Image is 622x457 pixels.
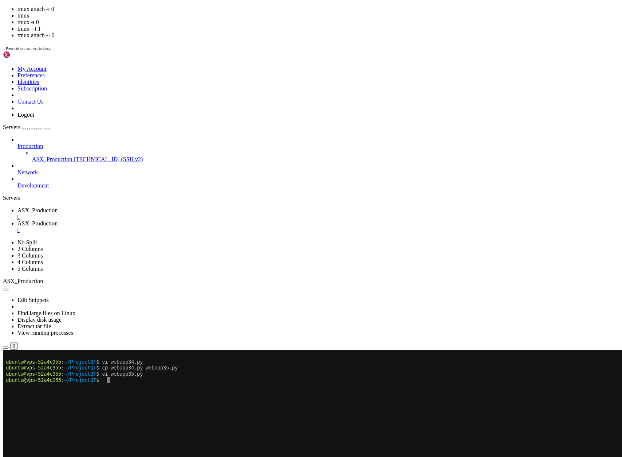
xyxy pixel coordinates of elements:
li: tmux --t 1 [17,26,619,32]
span: Production [17,143,43,149]
a: 4 Columns [17,259,43,265]
a: View running processes [17,330,73,336]
span: ~/ProjectQT [61,9,93,15]
span: ubuntu@vps-52a4c955 [3,9,58,15]
li: ASX_Production [TECHNICAL_ID] (SSH v2) [32,150,619,163]
li: Production [17,136,619,163]
a: 3 Columns [17,252,43,259]
li: tmux attach -t 0 [17,6,619,12]
a: Subscription [17,85,47,92]
span: ubuntu@vps-52a4c955 [3,21,58,27]
div: Servers [3,195,619,201]
a: No Split [17,239,37,245]
span: ~/ProjectQT [61,27,93,33]
span: ~/ProjectQT [61,15,93,21]
span: ubuntu@vps-52a4c955 [3,15,58,21]
span: ~/ProjectQT [61,21,93,27]
x-row: : $ vi webapp35.py [3,9,527,15]
a: Edit Snippets [17,297,49,303]
button:  [10,342,18,350]
span: ubuntu@vps-52a4c955 [3,27,58,33]
a: Servers [3,124,50,130]
div: (37, 4) [117,27,119,34]
a: Display disk usage [17,317,62,323]
div: (33, 4) [104,27,107,34]
a: Extract tar file [17,323,51,329]
a:  [17,227,619,233]
span: Network [17,169,38,175]
li: tmux [17,12,619,19]
x-row: : $ vi webapp35.py [3,21,527,27]
a: Production [17,143,619,150]
a: ASX_Production [TECHNICAL_ID] (SSH v2) [32,156,619,163]
span: Press tab to insert, esc to close. [6,46,51,50]
li: Network [17,163,619,176]
span: ASX_Production [32,156,72,162]
a: Find large files on Linux [17,310,75,316]
a: ASX_Production [17,220,619,233]
a: Preferences [17,72,45,78]
li: tmux attach -+0 [17,32,619,39]
a: My Account [17,66,47,72]
x-row: : $ cp webapp34.py webapp35.py [3,15,527,21]
a: 5 Columns [17,266,43,272]
a: ASX_Production [17,207,619,220]
a: Logout [17,112,34,118]
span: Development [17,182,49,189]
img: Shellngn [3,51,45,58]
a: Identities [17,79,39,85]
x-row: : $ vi webapp34.py [3,9,527,15]
span: Servers [3,124,20,130]
a: Contact Us [17,98,44,105]
a:  [17,214,619,220]
div:  [13,343,15,349]
span: ASX_Production [3,278,43,284]
span: ASX_Production [17,207,58,213]
a: 2 Columns [17,246,43,252]
span: ASX_Production [17,220,58,226]
x-row: : $ tmux [3,27,527,34]
li: Development [17,176,619,189]
a: Development [17,182,619,189]
span: [TECHNICAL_ID] (SSH v2) [74,156,143,162]
x-row: : $ vi webapp35.py [3,15,527,21]
a: Network [17,169,619,176]
x-row: : $ [3,27,527,34]
li: tmux -t 0 [17,19,619,26]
